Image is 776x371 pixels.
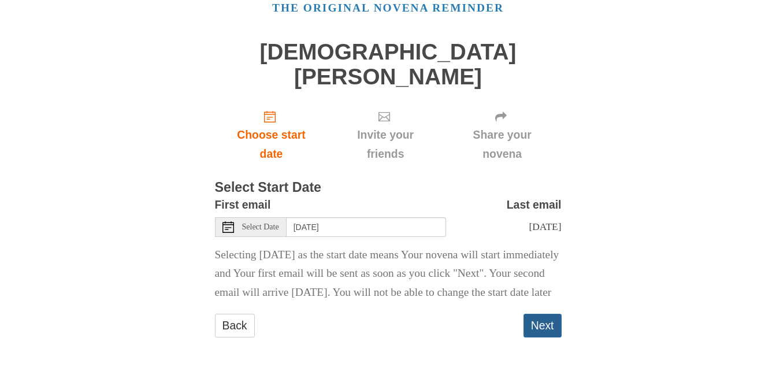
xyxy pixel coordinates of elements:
div: Click "Next" to confirm your start date first. [328,101,443,169]
label: First email [215,195,271,214]
a: Choose start date [215,101,328,169]
label: Last email [507,195,562,214]
a: Back [215,314,255,337]
span: Invite your friends [339,125,431,164]
h1: [DEMOGRAPHIC_DATA][PERSON_NAME] [215,40,562,89]
span: Share your novena [455,125,550,164]
input: Use the arrow keys to pick a date [287,217,446,237]
span: Choose start date [227,125,317,164]
p: Selecting [DATE] as the start date means Your novena will start immediately and Your first email ... [215,246,562,303]
span: [DATE] [529,221,561,232]
span: Select Date [242,223,279,231]
div: Click "Next" to confirm your start date first. [443,101,562,169]
h3: Select Start Date [215,180,562,195]
button: Next [523,314,562,337]
a: The original novena reminder [272,2,504,14]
